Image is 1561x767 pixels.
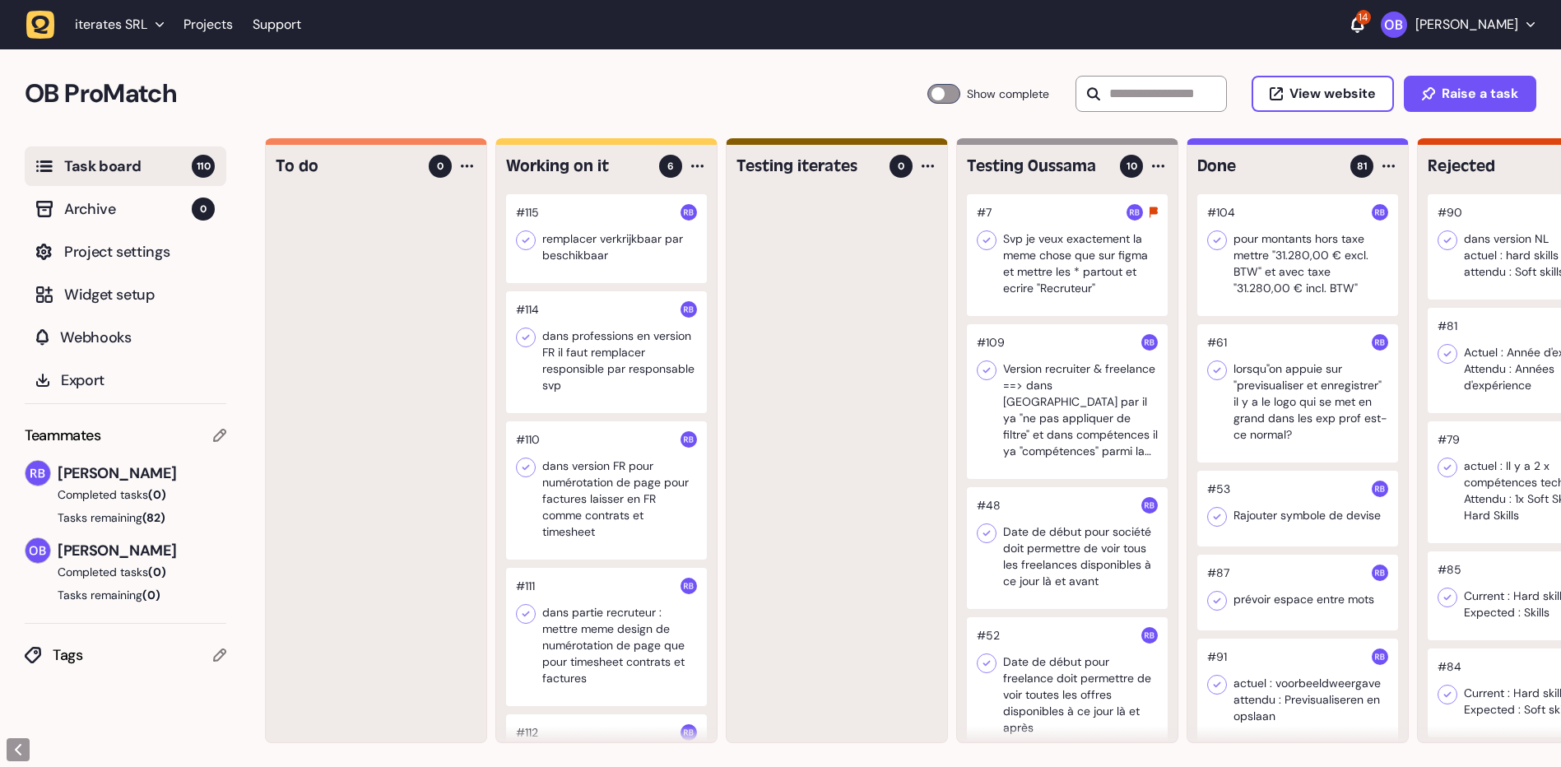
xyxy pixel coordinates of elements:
[148,565,166,579] span: (0)
[61,369,215,392] span: Export
[1442,87,1518,100] span: Raise a task
[1372,565,1388,581] img: Rodolphe Balay
[736,155,878,178] h4: Testing iterates
[25,564,213,580] button: Completed tasks(0)
[25,189,226,229] button: Archive0
[276,155,417,178] h4: To do
[64,198,192,221] span: Archive
[184,10,233,40] a: Projects
[1252,76,1394,112] button: View website
[506,155,648,178] h4: Working on it
[148,487,166,502] span: (0)
[1372,204,1388,221] img: Rodolphe Balay
[58,539,226,562] span: [PERSON_NAME]
[64,240,215,263] span: Project settings
[1415,16,1518,33] p: [PERSON_NAME]
[437,159,444,174] span: 0
[142,588,160,602] span: (0)
[26,538,50,563] img: Oussama Bahassou
[25,318,226,357] button: Webhooks
[25,587,226,603] button: Tasks remaining(0)
[898,159,904,174] span: 0
[1356,10,1371,25] div: 14
[1141,334,1158,351] img: Rodolphe Balay
[25,146,226,186] button: Task board110
[25,232,226,272] button: Project settings
[1127,159,1137,174] span: 10
[1141,497,1158,514] img: Rodolphe Balay
[681,204,697,221] img: Rodolphe Balay
[25,74,927,114] h2: OB ProMatch
[1381,12,1535,38] button: [PERSON_NAME]
[192,198,215,221] span: 0
[1372,334,1388,351] img: Rodolphe Balay
[1357,159,1368,174] span: 81
[142,510,165,525] span: (82)
[1197,155,1339,178] h4: Done
[681,578,697,594] img: Rodolphe Balay
[64,155,192,178] span: Task board
[1289,87,1376,100] span: View website
[253,16,301,33] a: Support
[967,155,1108,178] h4: Testing Oussama
[967,84,1049,104] span: Show complete
[681,724,697,741] img: Rodolphe Balay
[1141,627,1158,644] img: Rodolphe Balay
[25,360,226,400] button: Export
[1372,648,1388,665] img: Rodolphe Balay
[667,159,674,174] span: 6
[26,461,50,486] img: Rodolphe Balay
[25,486,213,503] button: Completed tasks(0)
[26,10,174,40] button: iterates SRL
[1127,204,1143,221] img: Rodolphe Balay
[58,462,226,485] span: [PERSON_NAME]
[25,509,226,526] button: Tasks remaining(82)
[1372,481,1388,497] img: Rodolphe Balay
[25,424,101,447] span: Teammates
[75,16,147,33] span: iterates SRL
[1381,12,1407,38] img: Oussama Bahassou
[1404,76,1536,112] button: Raise a task
[64,283,215,306] span: Widget setup
[681,301,697,318] img: Rodolphe Balay
[192,155,215,178] span: 110
[25,275,226,314] button: Widget setup
[681,431,697,448] img: Rodolphe Balay
[53,644,213,667] span: Tags
[60,326,215,349] span: Webhooks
